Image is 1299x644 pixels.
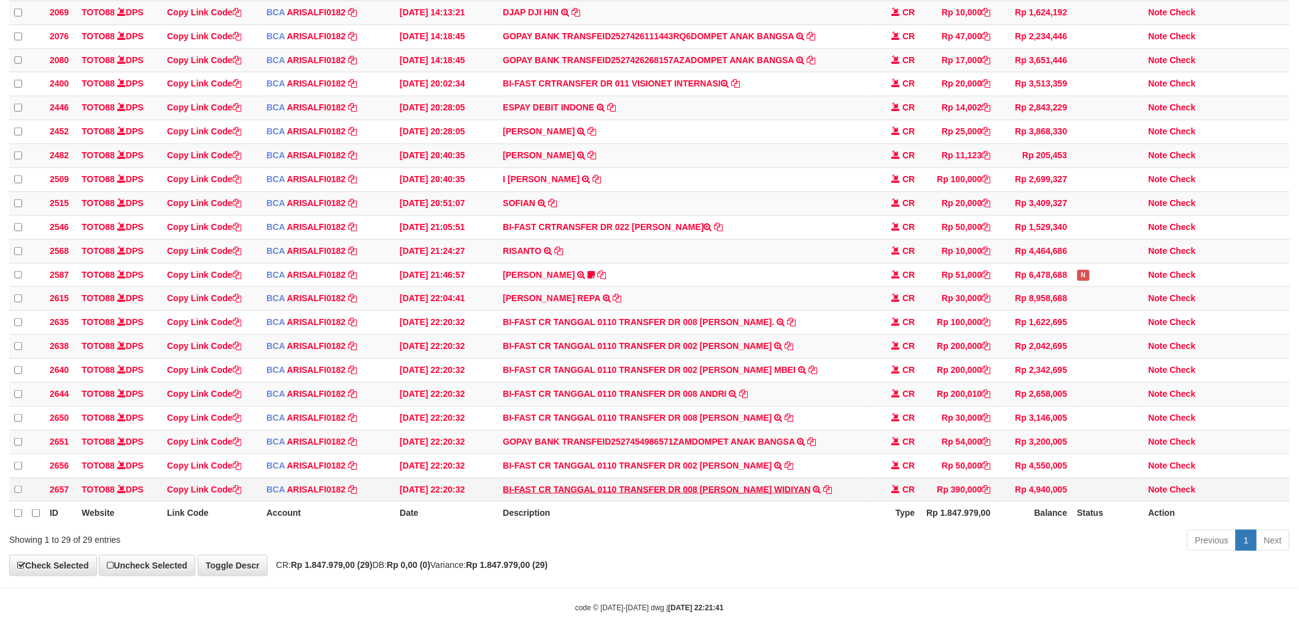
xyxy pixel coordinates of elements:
td: [DATE] 21:24:27 [395,239,498,263]
a: Copy ARISALFI0182 to clipboard [348,317,357,327]
a: Note [1149,102,1168,112]
span: CR [902,79,915,88]
td: Rp 10,000 [920,239,996,263]
a: ARISALFI0182 [287,485,346,494]
a: Uncheck Selected [99,555,195,576]
a: Copy Link Code [167,341,241,351]
a: Copy I NYOMAN MURTIASA to clipboard [592,174,601,184]
td: Rp 50,000 [920,215,996,239]
td: [DATE] 20:40:35 [395,167,498,191]
a: Check [1170,246,1196,256]
a: Copy ARISALFI0182 to clipboard [348,389,357,399]
a: Copy BI-FAST CR TANGGAL 0110 TRANSFER DR 002 AFRIANTO NABABAN to clipboard [785,341,793,351]
a: Copy Link Code [167,174,241,184]
a: Check [1170,198,1196,208]
a: ARISALFI0182 [287,413,346,423]
a: Copy Rp 30,000 to clipboard [982,413,991,423]
a: Copy Rp 14,002 to clipboard [982,102,991,112]
span: CR [902,317,915,327]
td: Rp 2,042,695 [996,335,1072,359]
td: Rp 2,699,327 [996,167,1072,191]
a: TOTO88 [82,413,115,423]
a: Copy ARISALFI0182 to clipboard [348,485,357,494]
span: BCA [266,317,285,327]
a: Copy ARISALFI0182 to clipboard [348,341,357,351]
a: BI-FAST CR TANGGAL 0110 TRANSFER DR 008 ANDRI [503,389,727,399]
a: Note [1149,293,1168,303]
span: BCA [266,246,285,256]
td: Rp 47,000 [920,25,996,48]
td: Rp 3,409,327 [996,191,1072,215]
span: BCA [266,270,285,280]
span: BCA [266,7,285,17]
td: [DATE] 14:18:45 [395,25,498,48]
span: CR [902,174,915,184]
td: [DATE] 14:13:21 [395,1,498,25]
td: DPS [77,72,162,96]
a: Check [1170,485,1196,494]
a: Copy RAFAEL NGADU to clipboard [597,270,606,280]
a: TOTO88 [82,31,115,41]
td: DPS [77,263,162,287]
a: Copy BI-FAST CRTRANSFER DR 022 HENDRA GUNAWAN to clipboard [715,222,723,232]
a: ARISALFI0182 [287,341,346,351]
a: [PERSON_NAME] REPA [503,293,600,303]
a: Copy Rp 390,000 to clipboard [982,485,991,494]
a: Copy Rp 100,000 to clipboard [982,174,991,184]
td: [DATE] 20:28:05 [395,120,498,144]
td: Rp 20,000 [920,72,996,96]
span: BCA [266,55,285,65]
span: 2076 [50,31,69,41]
a: DJAP DJI HIN [503,7,559,17]
a: Note [1149,461,1168,470]
td: [DATE] 22:20:32 [395,335,498,359]
a: Copy ARISALFI0182 to clipboard [348,55,357,65]
a: BI-FAST CR TANGGAL 0110 TRANSFER DR 002 [PERSON_NAME] [503,341,772,351]
a: Check [1170,389,1196,399]
a: Copy Link Code [167,293,241,303]
a: Copy ARISALFI0182 to clipboard [348,270,357,280]
a: Copy Link Code [167,31,241,41]
a: [PERSON_NAME] [503,150,575,160]
a: GOPAY BANK TRANSFEID2527426111443RQ6DOMPET ANAK BANGSA [503,31,794,41]
a: Copy RISANTO to clipboard [554,246,563,256]
a: TOTO88 [82,485,115,494]
td: DPS [77,311,162,335]
td: DPS [77,96,162,120]
td: Rp 1,529,340 [996,215,1072,239]
a: SOFIAN [503,198,535,208]
a: Note [1149,317,1168,327]
a: BI-FAST CR TANGGAL 0110 TRANSFER DR 008 [PERSON_NAME] [503,413,772,423]
span: BCA [266,79,285,88]
a: Copy ARISALFI0182 to clipboard [348,437,357,447]
a: Note [1149,389,1168,399]
td: DPS [77,239,162,263]
a: Copy Rp 20,000 to clipboard [982,198,991,208]
a: Copy ARISALFI0182 to clipboard [348,79,357,88]
a: ARISALFI0182 [287,174,346,184]
a: TOTO88 [82,365,115,375]
a: Check [1170,270,1196,280]
a: Copy ARISALFI0182 to clipboard [348,198,357,208]
span: BCA [266,150,285,160]
a: Copy GOPAY BANK TRANSFEID2527454986571ZAMDOMPET ANAK BANGSA to clipboard [808,437,816,447]
td: DPS [77,25,162,48]
span: CR [902,102,915,112]
a: Check [1170,55,1196,65]
a: Copy Link Code [167,365,241,375]
a: Copy Rp 25,000 to clipboard [982,126,991,136]
td: BI-FAST CRTRANSFER DR 022 [PERSON_NAME] [498,215,871,239]
a: Note [1149,437,1168,447]
a: Note [1149,365,1168,375]
td: DPS [77,191,162,215]
a: Check [1170,317,1196,327]
a: Check [1170,437,1196,447]
a: Copy Rp 20,000 to clipboard [982,79,991,88]
a: Copy Link Code [167,437,241,447]
a: Copy Link Code [167,317,241,327]
a: Check [1170,31,1196,41]
a: Check [1170,293,1196,303]
a: [PERSON_NAME] [503,270,575,280]
a: ARISALFI0182 [287,55,346,65]
a: Next [1256,530,1290,551]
